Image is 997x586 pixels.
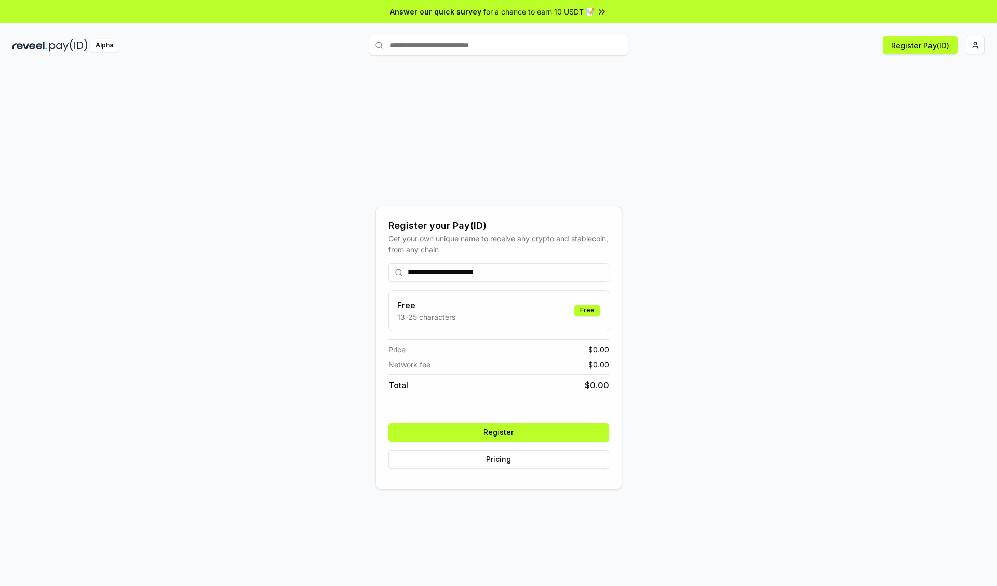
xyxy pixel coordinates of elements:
[388,233,609,255] div: Get your own unique name to receive any crypto and stablecoin, from any chain
[388,344,406,355] span: Price
[388,359,430,370] span: Network fee
[588,344,609,355] span: $ 0.00
[883,36,958,54] button: Register Pay(ID)
[90,39,119,52] div: Alpha
[388,450,609,469] button: Pricing
[585,379,609,391] span: $ 0.00
[588,359,609,370] span: $ 0.00
[397,299,455,311] h3: Free
[397,311,455,322] p: 13-25 characters
[12,39,47,52] img: reveel_dark
[49,39,88,52] img: pay_id
[390,6,481,17] span: Answer our quick survey
[388,219,609,233] div: Register your Pay(ID)
[388,379,408,391] span: Total
[574,305,600,316] div: Free
[388,423,609,442] button: Register
[483,6,595,17] span: for a chance to earn 10 USDT 📝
